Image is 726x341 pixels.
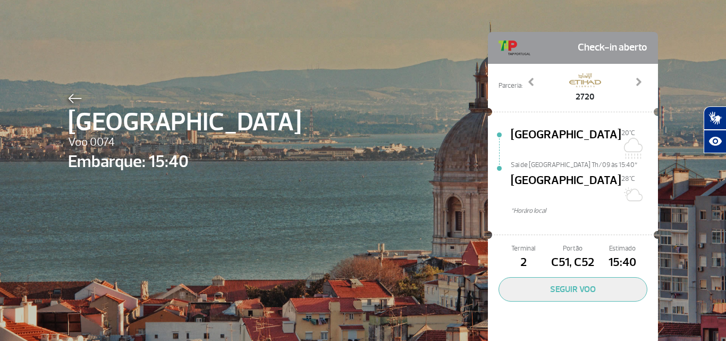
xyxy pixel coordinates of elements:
span: Portão [548,244,597,254]
span: 28°C [621,174,635,183]
button: SEGUIR VOO [499,277,647,302]
span: [GEOGRAPHIC_DATA] [68,103,301,142]
span: [GEOGRAPHIC_DATA] [511,126,621,160]
span: Check-in aberto [578,37,647,59]
span: Parceria: [499,81,522,91]
img: Sol com muitas nuvens [621,184,643,205]
span: Sai de [GEOGRAPHIC_DATA] Th/09 às 15:40* [511,160,658,168]
span: *Horáro local [511,206,658,216]
span: 15:40 [598,254,647,272]
span: 2 [499,254,548,272]
span: 2720 [569,90,601,103]
button: Abrir tradutor de língua de sinais. [704,106,726,130]
span: 20°C [621,129,635,137]
span: C51, C52 [548,254,597,272]
span: Voo 0074 [68,134,301,152]
button: Abrir recursos assistivos. [704,130,726,153]
div: Plugin de acessibilidade da Hand Talk. [704,106,726,153]
span: Terminal [499,244,548,254]
span: Estimado [598,244,647,254]
img: Nublado [621,138,643,159]
span: Embarque: 15:40 [68,149,301,174]
span: [GEOGRAPHIC_DATA] [511,172,621,206]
